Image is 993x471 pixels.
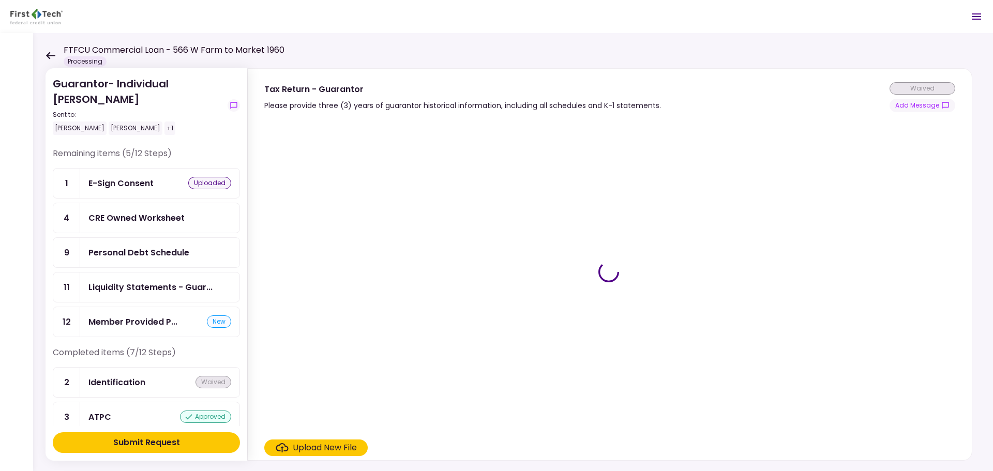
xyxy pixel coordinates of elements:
div: 12 [53,307,80,337]
div: 3 [53,402,80,432]
div: Completed items (7/12 Steps) [53,346,240,367]
div: Tax Return - Guarantor [264,83,661,96]
div: Identification [88,376,145,389]
div: Guarantor- Individual [PERSON_NAME] [53,76,223,135]
div: 4 [53,203,80,233]
div: Tax Return - GuarantorPlease provide three (3) years of guarantor historical information, includi... [247,68,972,461]
div: [PERSON_NAME] [109,121,162,135]
a: 2Identificationwaived [53,367,240,398]
div: CRE Owned Worksheet [88,211,185,224]
div: 1 [53,169,80,198]
div: Please provide three (3) years of guarantor historical information, including all schedules and K... [264,99,661,112]
div: 9 [53,238,80,267]
a: 3ATPCapproved [53,402,240,432]
span: Click here to upload the required document [264,439,368,456]
a: 12Member Provided PFSnew [53,307,240,337]
a: 1E-Sign Consentuploaded [53,168,240,199]
div: waived [195,376,231,388]
div: Personal Debt Schedule [88,246,189,259]
div: uploaded [188,177,231,189]
div: 11 [53,272,80,302]
div: Member Provided PFS [88,315,177,328]
a: 11Liquidity Statements - Guarantor [53,272,240,302]
button: Submit Request [53,432,240,453]
button: Open menu [964,4,989,29]
div: Liquidity Statements - Guarantor [88,281,213,294]
div: Processing [64,56,107,67]
div: Submit Request [113,436,180,449]
a: 9Personal Debt Schedule [53,237,240,268]
button: show-messages [890,99,955,112]
h1: FTFCU Commercial Loan - 566 W Farm to Market 1960 [64,44,284,56]
div: ATPC [88,411,111,423]
div: 2 [53,368,80,397]
div: E-Sign Consent [88,177,154,190]
a: 4CRE Owned Worksheet [53,203,240,233]
img: Partner icon [10,9,63,24]
div: Sent to: [53,110,223,119]
div: waived [890,82,955,95]
div: +1 [164,121,175,135]
div: [PERSON_NAME] [53,121,107,135]
div: Upload New File [293,442,357,454]
div: new [207,315,231,328]
button: show-messages [228,99,240,112]
div: approved [180,411,231,423]
div: Remaining items (5/12 Steps) [53,147,240,168]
